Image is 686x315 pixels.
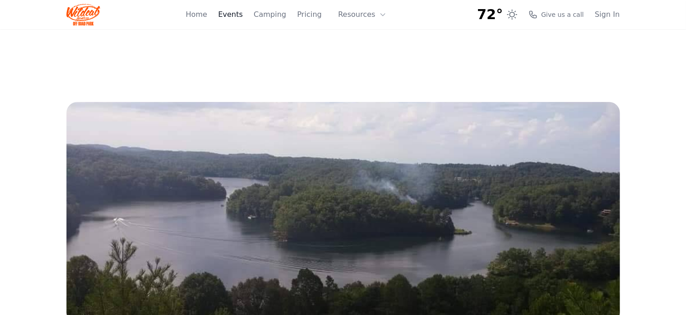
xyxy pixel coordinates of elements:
[254,9,286,20] a: Camping
[186,9,207,20] a: Home
[477,6,503,23] span: 72°
[528,10,584,19] a: Give us a call
[297,9,322,20] a: Pricing
[66,4,101,25] img: Wildcat Logo
[541,10,584,19] span: Give us a call
[218,9,243,20] a: Events
[595,9,620,20] a: Sign In
[333,5,392,24] button: Resources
